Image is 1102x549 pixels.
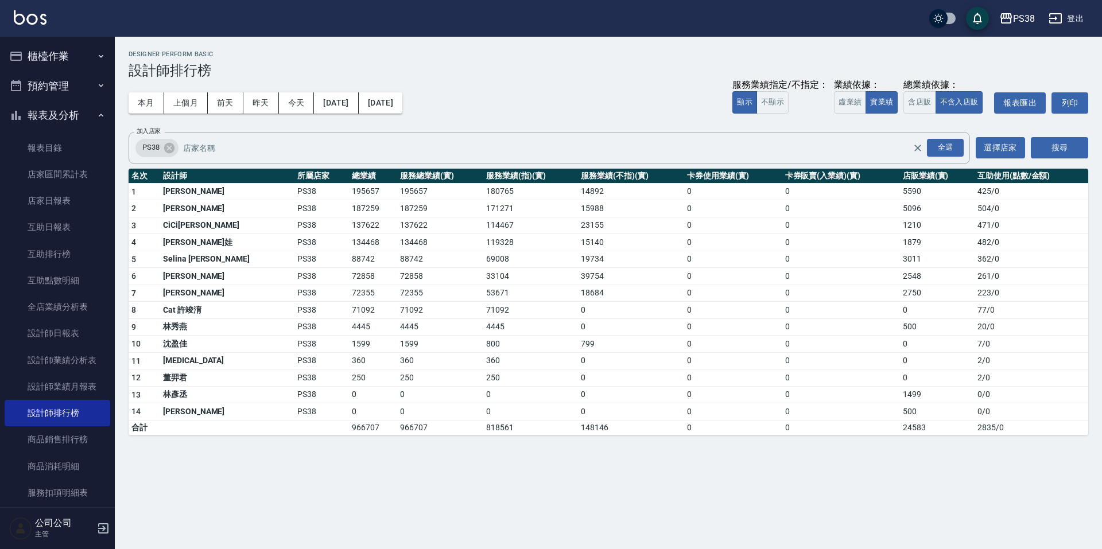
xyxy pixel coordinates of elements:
td: 0 [578,386,684,403]
th: 互助使用(點數/金額) [975,169,1088,184]
button: 列印 [1051,92,1088,114]
td: 0 [578,352,684,369]
button: 搜尋 [1031,137,1088,158]
td: 1210 [900,217,975,234]
td: 5096 [900,200,975,217]
td: Cat 許竣淯 [160,302,294,319]
td: 0 / 0 [975,386,1088,403]
td: 137622 [397,217,483,234]
td: 18684 [578,285,684,302]
td: 1599 [397,336,483,353]
td: 77 / 0 [975,302,1088,319]
td: PS38 [294,234,350,251]
td: 15988 [578,200,684,217]
td: 119328 [483,234,578,251]
td: 223 / 0 [975,285,1088,302]
div: 總業績依據： [903,79,988,91]
button: 預約管理 [5,71,110,101]
a: 店家日報表 [5,188,110,214]
td: 0 [782,251,900,268]
td: PS38 [294,285,350,302]
td: 24583 [900,420,975,435]
p: 主管 [35,529,94,539]
td: 818561 [483,420,578,435]
th: 總業績 [349,169,397,184]
td: 林秀燕 [160,318,294,336]
button: 選擇店家 [976,137,1025,158]
a: 設計師日報表 [5,320,110,346]
td: 2750 [900,285,975,302]
td: 187259 [349,200,397,217]
td: PS38 [294,369,350,387]
td: 4445 [483,318,578,336]
button: 實業績 [866,91,898,114]
td: 0 [397,386,483,403]
td: 0 [900,369,975,387]
td: CiCi[PERSON_NAME] [160,217,294,234]
td: 1499 [900,386,975,403]
td: 88742 [349,251,397,268]
td: 966707 [397,420,483,435]
table: a dense table [129,169,1088,435]
td: PS38 [294,352,350,369]
td: 0 [349,403,397,420]
td: 362 / 0 [975,251,1088,268]
td: 72355 [397,285,483,302]
td: 0 [782,369,900,387]
td: 0 [684,420,782,435]
a: 設計師業績月報表 [5,373,110,400]
td: 0 [782,183,900,200]
div: 全選 [927,139,964,157]
td: [PERSON_NAME] [160,268,294,285]
button: 上個月 [164,92,208,114]
button: save [966,7,989,30]
img: Person [9,517,32,540]
button: 櫃檯作業 [5,41,110,71]
td: 360 [349,352,397,369]
td: 5590 [900,183,975,200]
td: 799 [578,336,684,353]
a: 互助點數明細 [5,267,110,294]
td: PS38 [294,268,350,285]
td: 0 [684,285,782,302]
button: 報表匯出 [994,92,1046,114]
td: 360 [397,352,483,369]
td: 0 [684,200,782,217]
td: 0 / 0 [975,403,1088,420]
td: 71092 [483,302,578,319]
label: 加入店家 [137,127,161,135]
span: 10 [131,339,141,348]
td: 187259 [397,200,483,217]
td: 180765 [483,183,578,200]
td: 董羿君 [160,369,294,387]
td: 800 [483,336,578,353]
td: 250 [397,369,483,387]
td: 0 [684,352,782,369]
div: PS38 [135,139,179,157]
span: 12 [131,373,141,382]
td: [PERSON_NAME] [160,183,294,200]
span: 6 [131,271,136,281]
td: 195657 [397,183,483,200]
td: 0 [578,318,684,336]
h3: 設計師排行榜 [129,63,1088,79]
a: 店家區間累計表 [5,161,110,188]
button: 不含入店販 [936,91,983,114]
button: 本月 [129,92,164,114]
td: 0 [684,183,782,200]
td: 0 [483,386,578,403]
a: 商品銷售排行榜 [5,426,110,453]
td: 360 [483,352,578,369]
td: 0 [578,403,684,420]
td: 0 [684,302,782,319]
td: 137622 [349,217,397,234]
td: [PERSON_NAME] [160,403,294,420]
img: Logo [14,10,46,25]
a: 互助排行榜 [5,241,110,267]
td: 0 [684,386,782,403]
span: 1 [131,187,136,196]
span: 3 [131,221,136,230]
td: 250 [483,369,578,387]
td: [PERSON_NAME]娃 [160,234,294,251]
td: 0 [900,302,975,319]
